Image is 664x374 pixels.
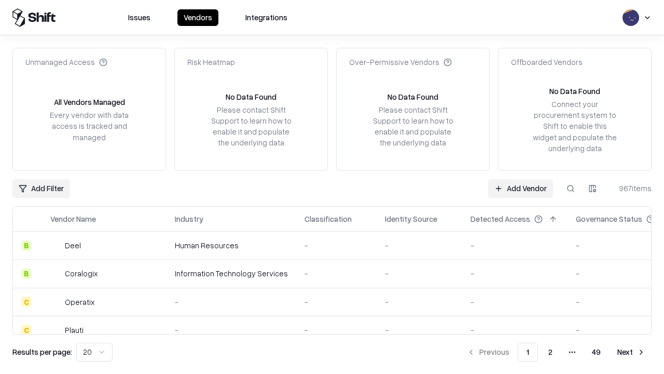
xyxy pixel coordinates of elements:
[370,104,456,149] div: Please contact Shift Support to learn how to enable it and populate the underlying data
[610,183,652,194] div: 967 items
[175,325,288,336] div: -
[305,240,368,251] div: -
[65,325,84,336] div: Plauti
[540,343,561,362] button: 2
[488,179,553,198] a: Add Vendor
[532,99,618,154] div: Connect your procurement system to Shift to enable this widget and populate the underlying data
[50,325,61,335] img: Plauti
[46,110,132,142] div: Every vendor with data access is tracked and managed
[471,297,559,308] div: -
[349,57,452,68] div: Over-Permissive Vendors
[226,91,276,102] div: No Data Found
[50,241,61,251] img: Deel
[611,343,652,362] button: Next
[385,297,454,308] div: -
[21,269,32,279] div: B
[208,104,294,149] div: Please contact Shift Support to learn how to enable it and populate the underlying data
[50,297,61,307] img: Operatix
[388,91,438,102] div: No Data Found
[175,213,203,224] div: Industry
[50,269,61,279] img: Coralogix
[305,213,352,224] div: Classification
[175,297,288,308] div: -
[584,343,609,362] button: 49
[122,9,157,26] button: Issues
[518,343,538,362] button: 1
[385,268,454,279] div: -
[471,213,530,224] div: Detected Access
[21,241,32,251] div: B
[385,325,454,336] div: -
[187,57,235,68] div: Risk Heatmap
[177,9,218,26] button: Vendors
[25,57,107,68] div: Unmanaged Access
[65,268,98,279] div: Coralogix
[239,9,294,26] button: Integrations
[12,346,72,357] p: Results per page:
[576,213,642,224] div: Governance Status
[175,268,288,279] div: Information Technology Services
[65,240,81,251] div: Deel
[385,213,437,224] div: Identity Source
[54,97,125,108] div: All Vendors Managed
[21,325,32,335] div: C
[471,325,559,336] div: -
[471,240,559,251] div: -
[305,297,368,308] div: -
[511,57,583,68] div: Offboarded Vendors
[175,240,288,251] div: Human Resources
[50,213,96,224] div: Vendor Name
[385,240,454,251] div: -
[471,268,559,279] div: -
[305,325,368,336] div: -
[21,297,32,307] div: C
[549,86,600,97] div: No Data Found
[461,343,652,362] nav: pagination
[65,297,94,308] div: Operatix
[12,179,70,198] button: Add Filter
[305,268,368,279] div: -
